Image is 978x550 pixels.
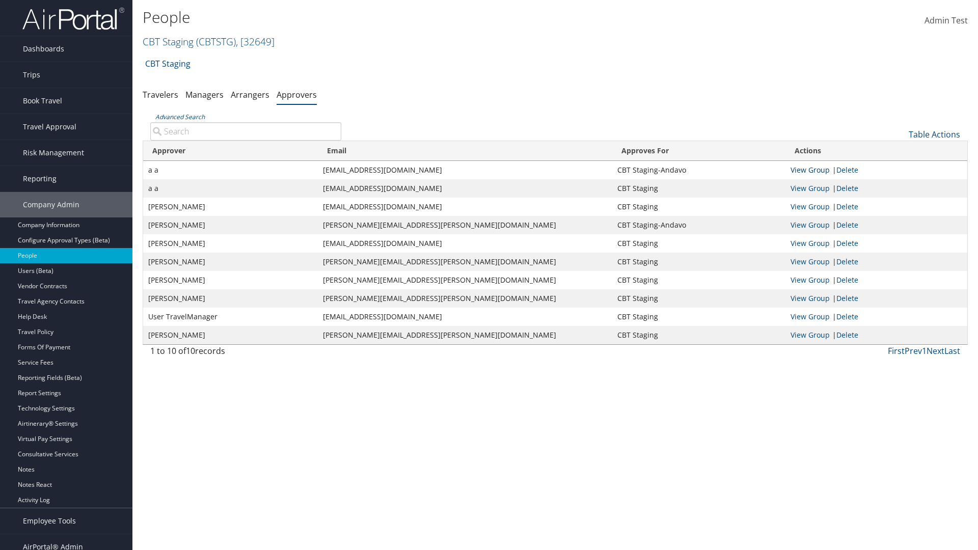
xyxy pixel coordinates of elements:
[905,345,922,356] a: Prev
[143,89,178,100] a: Travelers
[318,198,612,216] td: [EMAIL_ADDRESS][DOMAIN_NAME]
[196,35,236,48] span: ( CBTSTG )
[612,179,785,198] td: CBT Staging
[612,271,785,289] td: CBT Staging
[836,238,858,248] a: Delete
[836,165,858,175] a: Delete
[791,202,830,211] a: View Approver's Group
[785,141,967,161] th: Actions
[277,89,317,100] a: Approvers
[785,161,967,179] td: |
[612,289,785,308] td: CBT Staging
[143,35,275,48] a: CBT Staging
[143,289,318,308] td: [PERSON_NAME]
[318,216,612,234] td: [PERSON_NAME][EMAIL_ADDRESS][PERSON_NAME][DOMAIN_NAME]
[143,271,318,289] td: [PERSON_NAME]
[145,53,191,74] a: CBT Staging
[185,89,224,100] a: Managers
[785,216,967,234] td: |
[236,35,275,48] span: , [ 32649 ]
[612,326,785,344] td: CBT Staging
[785,326,967,344] td: |
[23,62,40,88] span: Trips
[318,234,612,253] td: [EMAIL_ADDRESS][DOMAIN_NAME]
[791,183,830,193] a: View Approver's Group
[785,289,967,308] td: |
[23,192,79,217] span: Company Admin
[23,114,76,140] span: Travel Approval
[836,293,858,303] a: Delete
[143,216,318,234] td: [PERSON_NAME]
[785,234,967,253] td: |
[231,89,269,100] a: Arrangers
[318,271,612,289] td: [PERSON_NAME][EMAIL_ADDRESS][PERSON_NAME][DOMAIN_NAME]
[791,293,830,303] a: View Approver's Group
[318,326,612,344] td: [PERSON_NAME][EMAIL_ADDRESS][PERSON_NAME][DOMAIN_NAME]
[318,141,612,161] th: Email: activate to sort column ascending
[927,345,944,356] a: Next
[785,253,967,271] td: |
[791,165,830,175] a: View Approver's Group
[143,308,318,326] td: User TravelManager
[888,345,905,356] a: First
[150,122,341,141] input: Advanced Search
[791,238,830,248] a: View Approver's Group
[785,179,967,198] td: |
[612,308,785,326] td: CBT Staging
[318,161,612,179] td: [EMAIL_ADDRESS][DOMAIN_NAME]
[925,5,968,37] a: Admin Test
[155,113,205,121] a: Advanced Search
[791,330,830,340] a: View Approver's Group
[612,253,785,271] td: CBT Staging
[836,275,858,285] a: Delete
[318,179,612,198] td: [EMAIL_ADDRESS][DOMAIN_NAME]
[23,88,62,114] span: Book Travel
[836,202,858,211] a: Delete
[836,257,858,266] a: Delete
[22,7,124,31] img: airportal-logo.png
[143,161,318,179] td: a a
[944,345,960,356] a: Last
[612,216,785,234] td: CBT Staging-Andavo
[186,345,195,356] span: 10
[791,220,830,230] a: View Approver's Group
[318,308,612,326] td: [EMAIL_ADDRESS][DOMAIN_NAME]
[836,220,858,230] a: Delete
[785,308,967,326] td: |
[612,141,785,161] th: Approves For: activate to sort column ascending
[922,345,927,356] a: 1
[143,7,693,28] h1: People
[23,140,84,166] span: Risk Management
[925,15,968,26] span: Admin Test
[318,289,612,308] td: [PERSON_NAME][EMAIL_ADDRESS][PERSON_NAME][DOMAIN_NAME]
[143,198,318,216] td: [PERSON_NAME]
[143,141,318,161] th: Approver: activate to sort column descending
[23,36,64,62] span: Dashboards
[836,312,858,321] a: Delete
[150,345,341,362] div: 1 to 10 of records
[23,166,57,191] span: Reporting
[791,257,830,266] a: View Approver's Group
[909,129,960,140] a: Table Actions
[836,183,858,193] a: Delete
[143,326,318,344] td: [PERSON_NAME]
[836,330,858,340] a: Delete
[143,253,318,271] td: [PERSON_NAME]
[318,253,612,271] td: [PERSON_NAME][EMAIL_ADDRESS][PERSON_NAME][DOMAIN_NAME]
[785,198,967,216] td: |
[791,312,830,321] a: View Approver's Group
[143,234,318,253] td: [PERSON_NAME]
[612,234,785,253] td: CBT Staging
[23,508,76,534] span: Employee Tools
[612,198,785,216] td: CBT Staging
[143,179,318,198] td: a a
[791,275,830,285] a: View Approver's Group
[612,161,785,179] td: CBT Staging-Andavo
[785,271,967,289] td: |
